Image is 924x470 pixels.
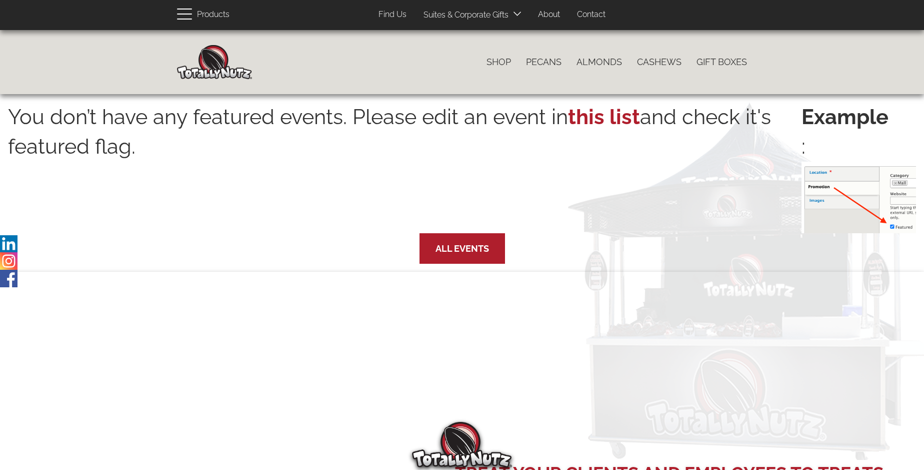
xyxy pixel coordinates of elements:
a: Pecans [518,52,569,73]
a: About [530,5,567,25]
a: Cashews [629,52,689,73]
a: Find Us [371,5,414,25]
a: this list [568,105,640,129]
span: Products [197,8,229,22]
img: featured-event.png [801,162,916,233]
a: Gift Boxes [689,52,754,73]
a: All Events [435,243,489,254]
p: You don’t have any featured events. Please edit an event in and check it's featured flag. [8,102,801,228]
img: Totally Nutz Logo [412,422,512,467]
img: Home [177,45,252,79]
strong: Example [801,102,916,132]
a: Suites & Corporate Gifts [416,6,511,25]
a: Almonds [569,52,629,73]
a: Contact [569,5,613,25]
p: : [801,102,916,233]
a: Shop [479,52,518,73]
